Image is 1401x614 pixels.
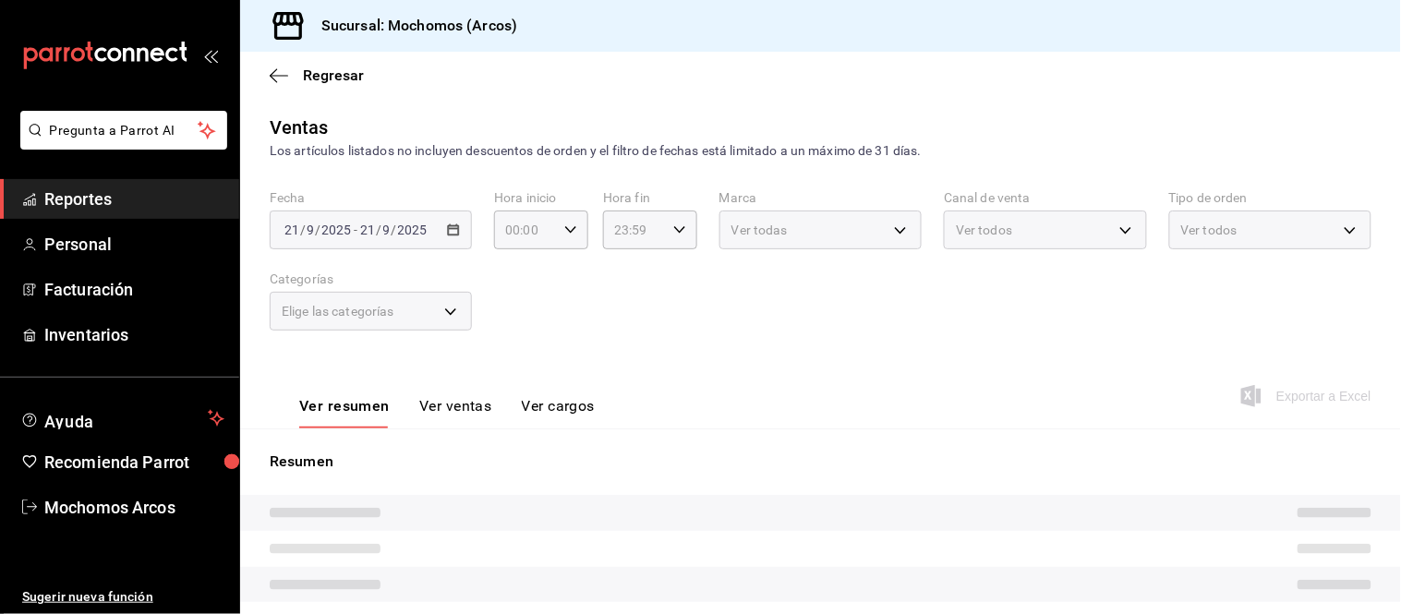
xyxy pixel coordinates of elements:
[50,121,199,140] span: Pregunta a Parrot AI
[303,66,364,84] span: Regresar
[522,397,596,428] button: Ver cargos
[392,223,397,237] span: /
[270,451,1371,473] p: Resumen
[270,273,472,286] label: Categorías
[270,114,329,141] div: Ventas
[203,48,218,63] button: open_drawer_menu
[284,223,300,237] input: --
[719,192,922,205] label: Marca
[1169,192,1371,205] label: Tipo de orden
[22,587,224,607] span: Sugerir nueva función
[44,187,224,211] span: Reportes
[270,192,472,205] label: Fecha
[382,223,392,237] input: --
[270,141,1371,161] div: Los artículos listados no incluyen descuentos de orden y el filtro de fechas está limitado a un m...
[44,322,224,347] span: Inventarios
[44,450,224,475] span: Recomienda Parrot
[603,192,697,205] label: Hora fin
[299,397,390,428] button: Ver resumen
[300,223,306,237] span: /
[20,111,227,150] button: Pregunta a Parrot AI
[354,223,357,237] span: -
[397,223,429,237] input: ----
[44,232,224,257] span: Personal
[306,223,315,237] input: --
[315,223,320,237] span: /
[376,223,381,237] span: /
[44,407,200,429] span: Ayuda
[320,223,352,237] input: ----
[307,15,517,37] h3: Sucursal: Mochomos (Arcos)
[282,302,394,320] span: Elige las categorías
[299,397,595,428] div: navigation tabs
[44,277,224,302] span: Facturación
[44,495,224,520] span: Mochomos Arcos
[494,192,588,205] label: Hora inicio
[944,192,1146,205] label: Canal de venta
[270,66,364,84] button: Regresar
[1181,221,1238,239] span: Ver todos
[419,397,492,428] button: Ver ventas
[956,221,1012,239] span: Ver todos
[13,134,227,153] a: Pregunta a Parrot AI
[731,221,788,239] span: Ver todas
[359,223,376,237] input: --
